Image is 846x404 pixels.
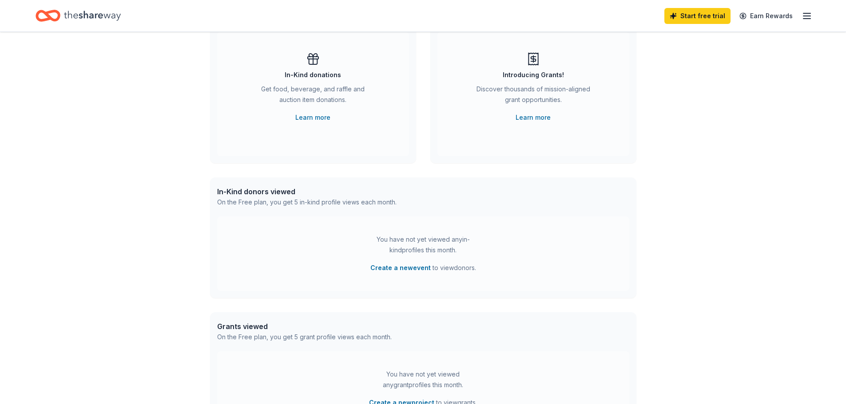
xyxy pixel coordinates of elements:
a: Learn more [516,112,551,123]
button: Create a newevent [370,263,431,273]
div: In-Kind donors viewed [217,186,397,197]
div: Grants viewed [217,321,392,332]
div: On the Free plan, you get 5 in-kind profile views each month. [217,197,397,208]
div: You have not yet viewed any in-kind profiles this month. [368,234,479,255]
div: Introducing Grants! [503,70,564,80]
div: In-Kind donations [285,70,341,80]
div: Get food, beverage, and raffle and auction item donations. [253,84,373,109]
div: Discover thousands of mission-aligned grant opportunities. [473,84,594,109]
a: Home [36,5,121,26]
a: Start free trial [664,8,731,24]
div: On the Free plan, you get 5 grant profile views each month. [217,332,392,342]
div: You have not yet viewed any grant profiles this month. [368,369,479,390]
a: Earn Rewards [734,8,798,24]
span: to view donors . [370,263,476,273]
a: Learn more [295,112,330,123]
